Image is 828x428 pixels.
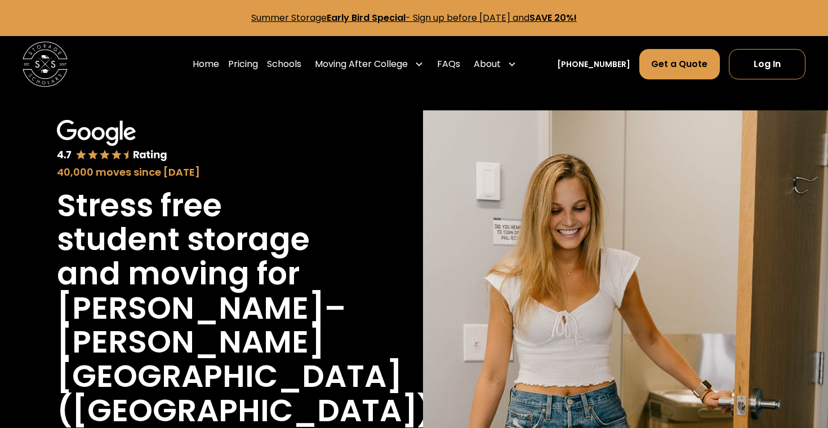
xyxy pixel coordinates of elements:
strong: SAVE 20%! [529,11,577,24]
a: FAQs [437,48,460,80]
div: 40,000 moves since [DATE] [57,164,349,180]
img: Storage Scholars main logo [23,42,68,87]
a: Summer StorageEarly Bird Special- Sign up before [DATE] andSAVE 20%! [251,11,577,24]
h1: [PERSON_NAME]–[PERSON_NAME][GEOGRAPHIC_DATA] ([GEOGRAPHIC_DATA]) [57,291,433,428]
img: Google 4.7 star rating [57,120,168,162]
a: home [23,42,68,87]
div: About [474,57,501,71]
a: Pricing [228,48,258,80]
div: About [469,48,521,80]
strong: Early Bird Special [327,11,406,24]
div: Moving After College [310,48,428,80]
h1: Stress free student storage and moving for [57,189,349,291]
a: Log In [729,49,805,79]
a: [PHONE_NUMBER] [557,59,630,70]
div: Moving After College [315,57,408,71]
a: Schools [267,48,301,80]
a: Get a Quote [639,49,719,79]
a: Home [193,48,219,80]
